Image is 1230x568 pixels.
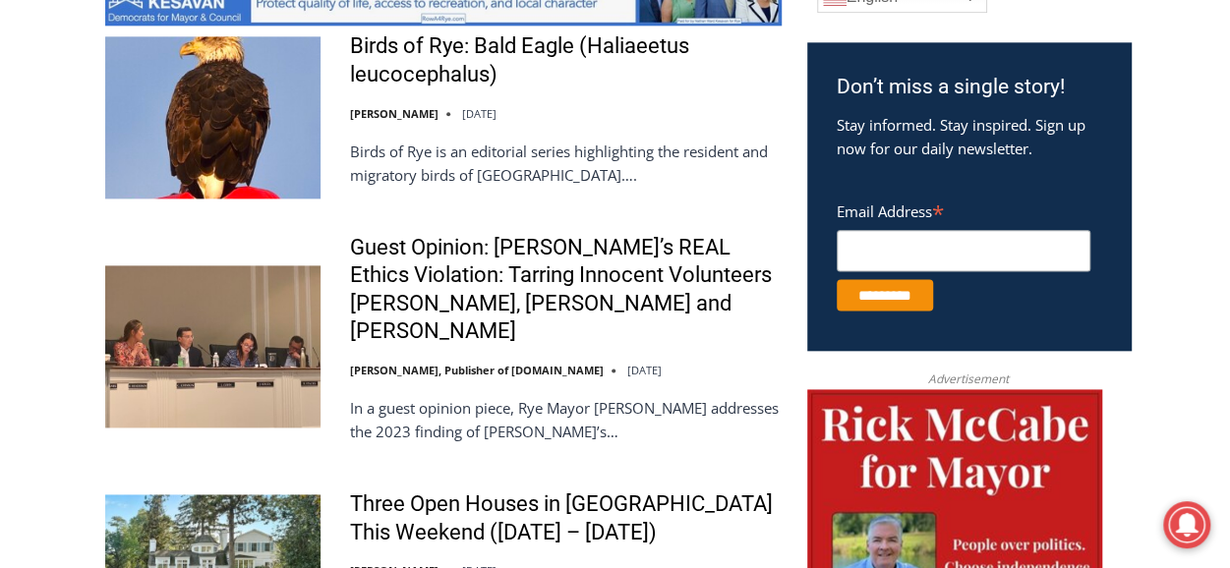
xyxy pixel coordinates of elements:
span: Advertisement [908,369,1028,388]
p: Stay informed. Stay inspired. Sign up now for our daily newsletter. [837,113,1101,160]
h3: Don’t miss a single story! [837,72,1101,103]
div: Birds of Prey: Falcon and hawk demos [206,58,284,161]
time: [DATE] [627,363,662,377]
div: 2 [206,166,215,186]
time: [DATE] [462,106,497,121]
img: Birds of Rye: Bald Eagle (Haliaeetus leucocephalus) [105,36,321,198]
p: Birds of Rye is an editorial series highlighting the resident and migratory birds of [GEOGRAPHIC_... [350,140,782,187]
a: Three Open Houses in [GEOGRAPHIC_DATA] This Weekend ([DATE] – [DATE]) [350,490,782,546]
div: 6 [230,166,239,186]
p: In a guest opinion piece, Rye Mayor [PERSON_NAME] addresses the 2023 finding of [PERSON_NAME]’s… [350,396,782,443]
span: Intern @ [DOMAIN_NAME] [514,196,911,240]
a: Birds of Rye: Bald Eagle (Haliaeetus leucocephalus) [350,32,782,88]
a: [PERSON_NAME] Read Sanctuary Fall Fest: [DATE] [1,196,294,245]
label: Email Address [837,192,1090,227]
a: Intern @ [DOMAIN_NAME] [473,191,953,245]
a: [PERSON_NAME] [350,106,439,121]
a: [PERSON_NAME], Publisher of [DOMAIN_NAME] [350,363,604,377]
img: Guest Opinion: Rye’s REAL Ethics Violation: Tarring Innocent Volunteers Carolina Johnson, Julie S... [105,265,321,426]
h4: [PERSON_NAME] Read Sanctuary Fall Fest: [DATE] [16,198,262,243]
div: / [220,166,225,186]
div: "[PERSON_NAME] and I covered the [DATE] Parade, which was a really eye opening experience as I ha... [497,1,929,191]
a: Guest Opinion: [PERSON_NAME]’s REAL Ethics Violation: Tarring Innocent Volunteers [PERSON_NAME], ... [350,234,782,346]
